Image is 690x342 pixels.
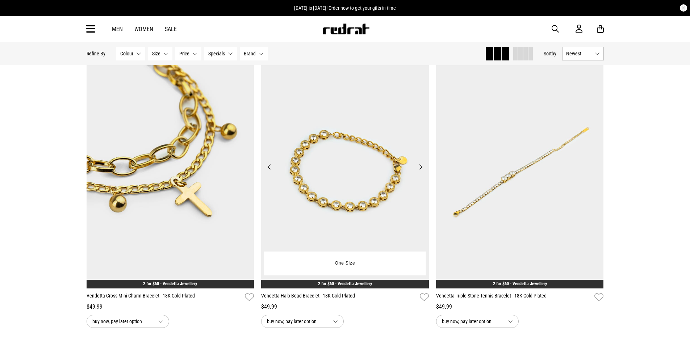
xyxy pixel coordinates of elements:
[143,281,197,286] a: 2 for $60 - Vendetta Jewellery
[208,51,225,56] span: Specials
[318,281,372,286] a: 2 for $60 - Vendetta Jewellery
[416,162,425,171] button: Next
[116,47,145,60] button: Colour
[87,292,242,303] a: Vendetta Cross Mini Charm Bracelet - 18K Gold Plated
[175,47,201,60] button: Price
[442,317,502,326] span: buy now, pay later option
[179,51,189,56] span: Price
[552,51,556,56] span: by
[134,26,153,33] a: Women
[294,5,396,11] span: [DATE] is [DATE]! Order now to get your gifts in time
[112,26,123,33] a: Men
[87,303,254,311] div: $49.99
[87,51,105,56] p: Refine By
[87,54,254,288] img: Vendetta Cross Mini Charm Bracelet - 18k Gold Plated in Gold
[204,47,237,60] button: Specials
[436,303,604,311] div: $49.99
[87,315,169,328] button: buy now, pay later option
[436,292,592,303] a: Vendetta Triple Stone Tennis Bracelet - 18K Gold Plated
[6,3,28,25] button: Open LiveChat chat widget
[267,317,327,326] span: buy now, pay later option
[265,162,274,171] button: Previous
[436,54,604,288] img: Vendetta Triple Stone Tennis Bracelet - 18k Gold Plated in Gold
[322,24,370,34] img: Redrat logo
[330,257,361,270] button: One Size
[152,51,160,56] span: Size
[261,54,429,288] img: Vendetta Halo Bead Bracelet - 18k Gold Plated in Gold
[544,49,556,58] button: Sortby
[566,51,592,56] span: Newest
[562,47,604,60] button: Newest
[244,51,256,56] span: Brand
[148,47,172,60] button: Size
[240,47,268,60] button: Brand
[92,317,152,326] span: buy now, pay later option
[261,292,417,303] a: Vendetta Halo Bead Bracelet - 18K Gold Plated
[493,281,547,286] a: 2 for $60 - Vendetta Jewellery
[261,303,429,311] div: $49.99
[261,315,344,328] button: buy now, pay later option
[165,26,177,33] a: Sale
[436,315,519,328] button: buy now, pay later option
[120,51,133,56] span: Colour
